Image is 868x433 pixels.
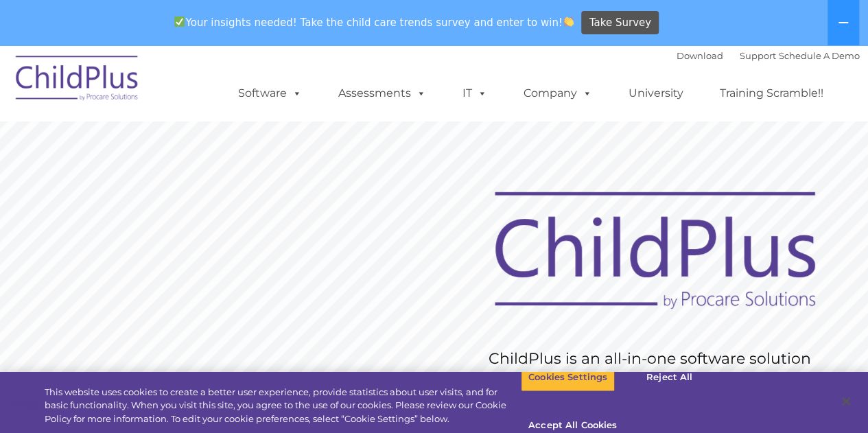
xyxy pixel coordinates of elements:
a: Take Survey [581,11,659,35]
a: Schedule A Demo [779,50,860,61]
span: Take Survey [589,11,651,35]
a: Download [677,50,723,61]
button: Close [831,386,861,417]
a: Software [224,80,316,107]
a: IT [449,80,501,107]
img: ChildPlus by Procare Solutions [9,46,146,115]
font: | [677,50,860,61]
button: Reject All [626,363,712,392]
button: Cookies Settings [521,363,615,392]
a: Assessments [325,80,440,107]
a: Support [740,50,776,61]
span: Your insights needed! Take the child care trends survey and enter to win! [169,9,580,36]
a: Company [510,80,606,107]
div: This website uses cookies to create a better user experience, provide statistics about user visit... [45,386,521,426]
img: 👏 [563,16,574,27]
img: ✅ [174,16,185,27]
a: Training Scramble!! [706,80,837,107]
a: University [615,80,697,107]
